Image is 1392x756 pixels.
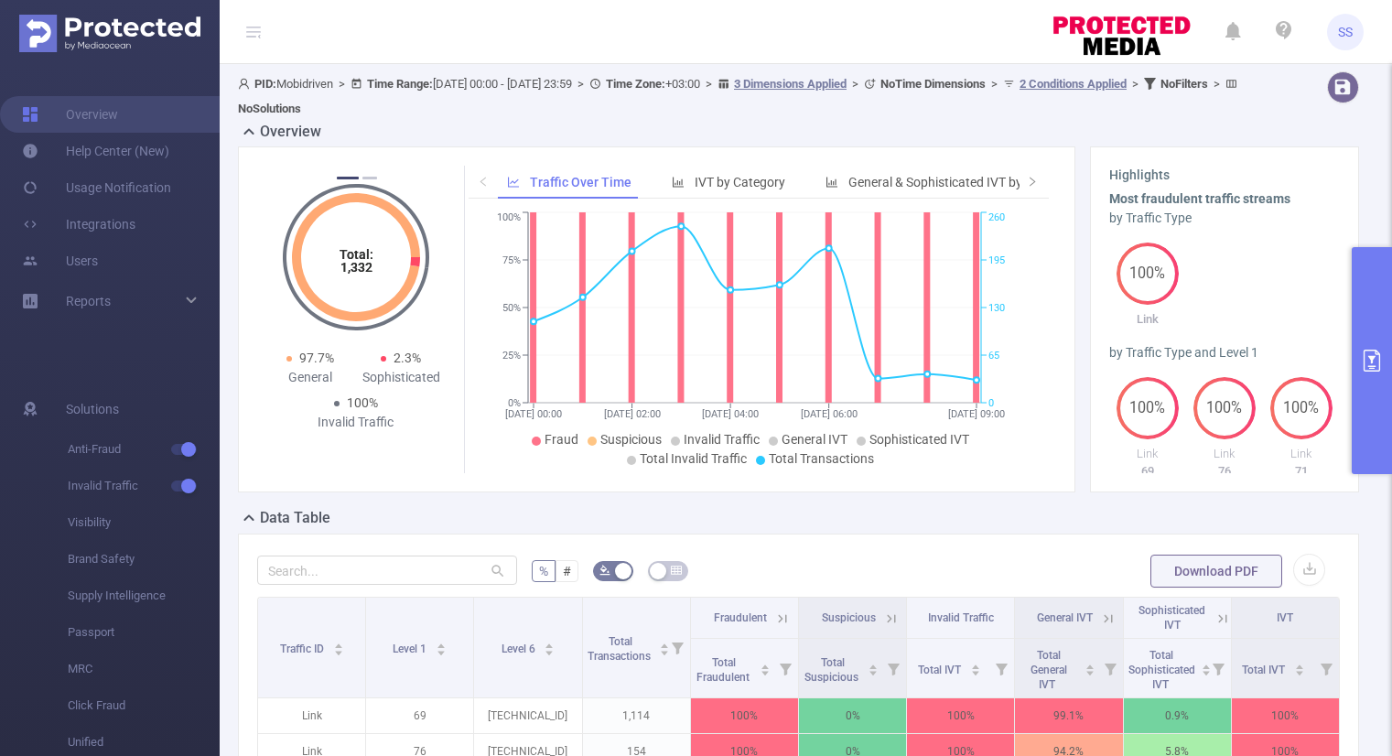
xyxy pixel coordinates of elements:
[502,302,521,314] tspan: 50%
[1193,401,1256,416] span: 100%
[1109,343,1340,362] div: by Traffic Type and Level 1
[356,368,448,387] div: Sophisticated
[260,121,321,143] h2: Overview
[563,564,571,578] span: #
[66,391,119,427] span: Solutions
[260,507,330,529] h2: Data Table
[760,662,771,673] div: Sort
[545,641,555,646] i: icon: caret-up
[869,432,969,447] span: Sophisticated IVT
[847,77,864,91] span: >
[700,77,718,91] span: >
[264,368,356,387] div: General
[869,668,879,674] i: icon: caret-down
[760,662,770,667] i: icon: caret-up
[66,283,111,319] a: Reports
[583,698,690,733] p: 1,114
[505,408,562,420] tspan: [DATE] 00:00
[1117,266,1179,281] span: 100%
[1208,77,1225,91] span: >
[1263,445,1340,463] p: Link
[572,77,589,91] span: >
[1027,176,1038,187] i: icon: right
[68,578,220,614] span: Supply Intelligence
[988,350,999,362] tspan: 65
[1084,662,1095,667] i: icon: caret-up
[299,351,334,365] span: 97.7%
[339,247,372,262] tspan: Total:
[437,641,447,646] i: icon: caret-up
[310,413,402,432] div: Invalid Traffic
[393,643,429,655] span: Level 1
[340,260,372,275] tspan: 1,332
[502,350,521,362] tspan: 25%
[822,611,876,624] span: Suspicious
[1202,662,1212,667] i: icon: caret-up
[671,565,682,576] i: icon: table
[238,102,301,115] b: No Solutions
[66,294,111,308] span: Reports
[684,432,760,447] span: Invalid Traffic
[782,432,847,447] span: General IVT
[988,254,1005,266] tspan: 195
[497,212,521,224] tspan: 100%
[604,408,661,420] tspan: [DATE] 02:00
[970,662,981,673] div: Sort
[68,651,220,687] span: MRC
[1294,662,1305,673] div: Sort
[478,176,489,187] i: icon: left
[928,611,994,624] span: Invalid Traffic
[545,648,555,653] i: icon: caret-down
[238,77,1242,115] span: Mobidriven [DATE] 00:00 - [DATE] 23:59 +03:00
[734,77,847,91] u: 3 Dimensions Applied
[1138,604,1205,632] span: Sophisticated IVT
[258,698,365,733] p: Link
[539,564,548,578] span: %
[68,541,220,578] span: Brand Safety
[696,656,752,684] span: Total Fraudulent
[257,556,517,585] input: Search...
[970,662,980,667] i: icon: caret-up
[530,175,631,189] span: Traffic Over Time
[1097,639,1123,697] i: Filter menu
[1128,649,1195,691] span: Total Sophisticated IVT
[1124,698,1231,733] p: 0.9%
[825,176,838,189] i: icon: bar-chart
[1015,698,1122,733] p: 99.1%
[19,15,200,52] img: Protected Media
[848,175,1077,189] span: General & Sophisticated IVT by Category
[1186,462,1263,481] p: 76
[22,169,171,206] a: Usage Notification
[1084,662,1095,673] div: Sort
[68,431,220,468] span: Anti-Fraud
[769,451,874,466] span: Total Transactions
[799,698,906,733] p: 0%
[1109,209,1340,228] div: by Traffic Type
[502,254,521,266] tspan: 75%
[333,77,351,91] span: >
[772,639,798,697] i: Filter menu
[333,648,343,653] i: icon: caret-down
[986,77,1003,91] span: >
[280,643,327,655] span: Traffic ID
[988,302,1005,314] tspan: 130
[714,611,767,624] span: Fraudulent
[1202,668,1212,674] i: icon: caret-down
[695,175,785,189] span: IVT by Category
[1263,462,1340,481] p: 71
[804,656,861,684] span: Total Suspicious
[22,243,98,279] a: Users
[508,397,521,409] tspan: 0%
[68,614,220,651] span: Passport
[545,432,578,447] span: Fraud
[362,177,377,179] button: 2
[760,668,770,674] i: icon: caret-down
[691,698,798,733] p: 100%
[988,212,1005,224] tspan: 260
[948,408,1005,420] tspan: [DATE] 09:00
[333,641,343,646] i: icon: caret-up
[1186,445,1263,463] p: Link
[68,687,220,724] span: Click Fraud
[1109,191,1290,206] b: Most fraudulent traffic streams
[1232,698,1339,733] p: 100%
